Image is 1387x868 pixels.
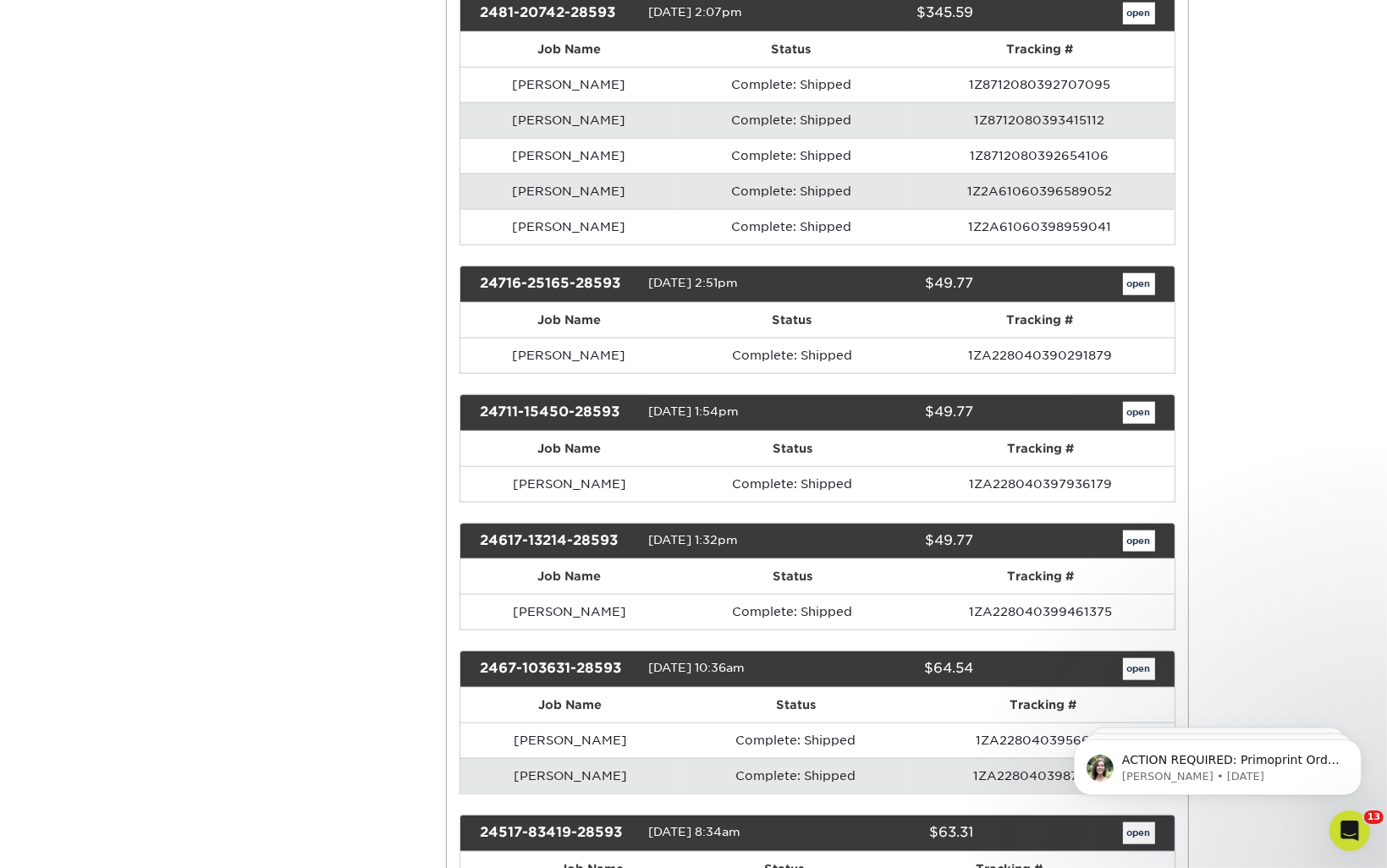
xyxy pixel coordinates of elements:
[460,466,678,502] td: [PERSON_NAME]
[460,209,677,244] td: [PERSON_NAME]
[677,32,905,67] th: Status
[460,102,677,138] td: [PERSON_NAME]
[460,138,677,173] td: [PERSON_NAME]
[460,559,678,594] th: Job Name
[805,3,986,25] div: $345.59
[1123,658,1155,680] a: open
[467,3,648,25] div: 2481-20742-28593
[678,431,907,466] th: Status
[905,102,1175,138] td: 1Z8712080393415112
[805,402,986,424] div: $49.77
[467,822,648,844] div: 24517-83419-28593
[905,138,1175,173] td: 1Z8712080392654106
[648,825,740,838] span: [DATE] 8:34am
[906,338,1175,373] td: 1ZA228040390291879
[460,688,680,722] th: Job Name
[460,303,678,338] th: Job Name
[680,758,911,794] td: Complete: Shipped
[460,594,678,629] td: [PERSON_NAME]
[907,431,1175,466] th: Tracking #
[460,67,677,102] td: [PERSON_NAME]
[805,822,986,844] div: $63.31
[907,466,1175,502] td: 1ZA228040397936179
[1123,273,1155,295] a: open
[906,303,1175,338] th: Tracking #
[911,722,1174,758] td: 1ZA228040395661111
[648,5,742,19] span: [DATE] 2:07pm
[905,67,1175,102] td: 1Z8712080392707095
[1123,530,1155,552] a: open
[678,303,906,338] th: Status
[1049,704,1387,822] iframe: Intercom notifications message
[467,658,648,680] div: 2467-103631-28593
[460,173,677,209] td: [PERSON_NAME]
[805,530,986,552] div: $49.77
[648,404,739,418] span: [DATE] 1:54pm
[460,338,678,373] td: [PERSON_NAME]
[467,530,648,552] div: 24617-13214-28593
[805,273,986,295] div: $49.77
[677,102,905,138] td: Complete: Shipped
[460,722,680,758] td: [PERSON_NAME]
[680,688,911,722] th: Status
[460,758,680,794] td: [PERSON_NAME]
[678,594,907,629] td: Complete: Shipped
[905,209,1175,244] td: 1Z2A61060398959041
[1329,810,1370,851] iframe: Intercom live chat
[467,402,648,424] div: 24711-15450-28593
[1123,822,1155,844] a: open
[677,138,905,173] td: Complete: Shipped
[1123,3,1155,25] a: open
[1364,810,1384,824] span: 13
[680,722,911,758] td: Complete: Shipped
[677,209,905,244] td: Complete: Shipped
[911,688,1174,722] th: Tracking #
[907,559,1175,594] th: Tracking #
[648,661,745,674] span: [DATE] 10:36am
[648,276,738,289] span: [DATE] 2:51pm
[677,173,905,209] td: Complete: Shipped
[678,338,906,373] td: Complete: Shipped
[467,273,648,295] div: 24716-25165-28593
[677,67,905,102] td: Complete: Shipped
[805,658,986,680] div: $64.54
[460,431,678,466] th: Job Name
[648,533,738,547] span: [DATE] 1:32pm
[460,32,677,67] th: Job Name
[678,466,907,502] td: Complete: Shipped
[907,594,1175,629] td: 1ZA228040399461375
[911,758,1174,794] td: 1ZA228040398781129
[905,173,1175,209] td: 1Z2A61060396589052
[1123,402,1155,424] a: open
[678,559,907,594] th: Status
[905,32,1175,67] th: Tracking #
